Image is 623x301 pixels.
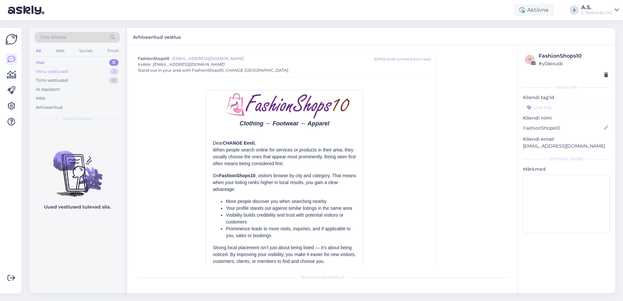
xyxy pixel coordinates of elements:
[36,104,63,111] div: Arhiveeritud
[36,77,68,84] div: Tiimi vestlused
[523,115,610,122] p: Kliendi nimi
[54,47,66,55] div: Web
[226,212,356,225] li: Visibility builds credibility and trust with potential visitors or customers
[106,47,120,55] div: Email
[539,52,608,60] div: FashionShops10
[109,77,119,84] div: 0
[29,139,125,198] img: No chats
[226,198,356,205] li: More people discover you when searching nearby
[226,205,356,212] li: Your profile stands out against similar listings in the same area
[62,116,93,122] span: Uued vestlused
[78,47,94,55] div: Socials
[219,90,350,121] img: logo.png
[240,120,329,127] em: Clothing ↔ Footwear ↔ Apparel
[581,10,612,15] div: L´Dolcevita OÜ
[523,156,610,162] div: [PERSON_NAME]
[397,57,431,62] div: ( umbes 9 tunni eest )
[172,56,374,62] span: [EMAIL_ADDRESS][DOMAIN_NAME]
[523,143,610,150] p: [EMAIL_ADDRESS][DOMAIN_NAME]
[213,172,356,193] p: On , visitors browse by city and category. That means when your listing ranks higher in local res...
[523,136,610,143] p: Kliendi email
[36,86,60,93] div: AI Assistent
[374,57,395,62] div: [DATE] 02:46
[219,173,255,178] b: FashionShops10
[213,147,356,167] p: When people search online for services or products in their area, they usually choose the ones th...
[523,124,602,132] input: Lisa nimi
[133,32,181,41] label: Arhiveeritud vestlus
[226,225,356,239] li: Prominence leads to more visits, inquiries, and if applicable to you, sales or bookings
[5,33,18,46] img: Askly Logo
[138,67,288,73] span: Stand out in your area with FashionShops10, CHANGE [GEOGRAPHIC_DATA]
[36,59,44,66] div: Uus
[223,140,255,146] b: CHANGE Eesti
[301,274,344,280] span: Vestlus on blokeeritud
[110,68,119,75] div: 3
[109,59,119,66] div: 0
[539,60,608,67] div: # y0aexudc
[35,47,42,55] div: All
[514,4,554,16] div: Aktiivne
[44,204,111,210] p: Uued vestlused tulevad siia.
[138,62,152,67] span: Kellele :
[213,244,356,265] p: Strong local placement isn’t just about being listed — it’s about being noticed. By improving you...
[138,56,169,62] span: FashionShops10
[523,166,610,173] p: Märkmed
[523,94,610,101] p: Kliendi tag'id
[36,68,68,75] div: Minu vestlused
[40,34,66,41] span: Otsi kliente
[581,5,612,10] div: A.S.
[529,57,531,62] span: y
[153,62,225,67] span: [EMAIL_ADDRESS][DOMAIN_NAME]
[36,95,45,102] div: Kõik
[570,6,579,15] div: A
[523,84,610,90] div: Kliendi info
[581,5,619,15] a: A.S.L´Dolcevita OÜ
[523,102,610,112] input: Lisa tag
